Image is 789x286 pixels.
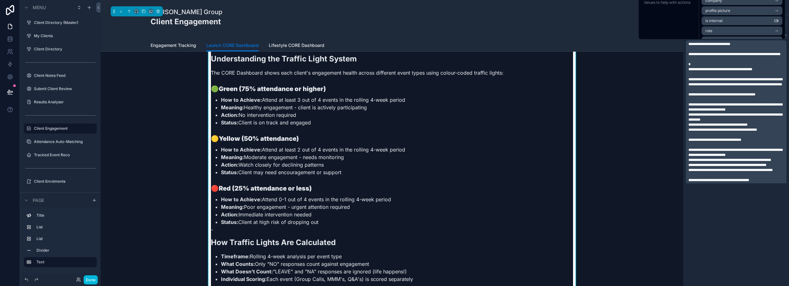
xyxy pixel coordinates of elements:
[36,225,92,230] label: List
[221,253,250,260] strong: Timeframe:
[221,119,238,126] strong: Status:
[34,47,93,52] label: Client Directory
[221,119,573,126] li: Client is on track and engaged
[221,253,573,260] li: Rolling 4-week analysis per event type
[34,33,93,38] label: My Clients
[221,146,262,153] strong: How to Achieve:
[34,86,93,91] label: Submit Client Review
[20,208,101,273] div: scrollable content
[211,84,573,94] h3: 🟢
[221,162,239,168] strong: Action:
[206,42,259,49] span: Launch CORE Dashboard
[211,184,573,193] h3: 🔴
[36,213,92,218] label: Title
[221,276,267,282] strong: Individual Scoring:
[221,211,239,218] strong: Action:
[221,268,273,275] strong: What Doesn't Count:
[221,219,238,225] strong: Status:
[221,146,573,153] li: Attend at least 2 out of 4 events in the rolling 4-week period
[221,275,573,283] li: Each event (Group Calls, MMM's, Q&A's) is scored separately
[151,8,222,16] h1: [PERSON_NAME] Group
[221,211,573,218] li: Immediate intervention needed
[269,42,324,49] span: Lifestyle CORE Dashboard
[219,135,299,142] strong: Yellow (50% attendance)
[221,169,573,176] li: Client may need encouragement or support
[269,40,324,52] a: Lifestyle CORE Dashboard
[221,261,255,267] strong: What Counts:
[221,268,573,275] li: "LEAVE" and "NA" responses are ignored (life happens!)
[206,40,259,52] a: Launch CORE Dashboard
[221,97,262,103] strong: How to Achieve:
[34,179,93,184] label: Client Enrolments
[686,40,786,183] div: scrollable content
[221,260,573,268] li: Only "NO" responses count against engagement
[36,236,92,241] label: List
[221,111,573,119] li: No intervention required
[221,218,573,226] li: Client at high risk of dropping out
[34,152,93,157] label: Tracked Event Reco
[151,16,222,27] h2: Client Engagement
[211,69,573,77] p: The CORE Dashboard shows each client's engagement health across different event types using colou...
[221,196,573,203] li: Attend 0-1 out of 4 events in the rolling 4-week period
[33,4,46,11] span: Menu
[34,139,93,144] label: Attendance Auto-Matching
[221,154,244,160] strong: Meaning:
[151,42,196,49] span: Engagement Tracking
[211,237,573,248] h2: How Traffic Lights Are Calculated
[221,96,573,104] li: Attend at least 3 out of 4 events in the rolling 4-week period
[219,85,326,93] strong: Green (75% attendance or higher)
[36,260,92,265] label: Text
[84,275,98,284] button: Done
[221,104,573,111] li: Healthy engagement - client is actively participating
[221,112,239,118] strong: Action:
[211,134,573,143] h3: 🟡
[211,226,573,233] p: -
[221,196,262,203] strong: How to Achieve:
[34,126,93,131] label: Client Engagement
[221,204,244,210] strong: Meaning:
[221,203,573,211] li: Poor engagement - urgent attention required
[221,169,238,175] strong: Status:
[221,104,244,111] strong: Meaning:
[221,161,573,169] li: Watch closely for declining patterns
[34,73,93,78] label: Client Notes Feed
[219,185,312,192] strong: Red (25% attendance or less)
[34,100,93,105] label: Results Analyser
[221,153,573,161] li: Moderate engagement - needs monitoring
[34,20,93,25] label: Client Directory (Master)
[34,192,93,197] label: Coaching Allocations
[151,40,196,52] a: Engagement Tracking
[33,197,44,203] span: Page
[211,54,573,64] h2: Understanding the Traffic Light System
[36,248,92,253] label: Divider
